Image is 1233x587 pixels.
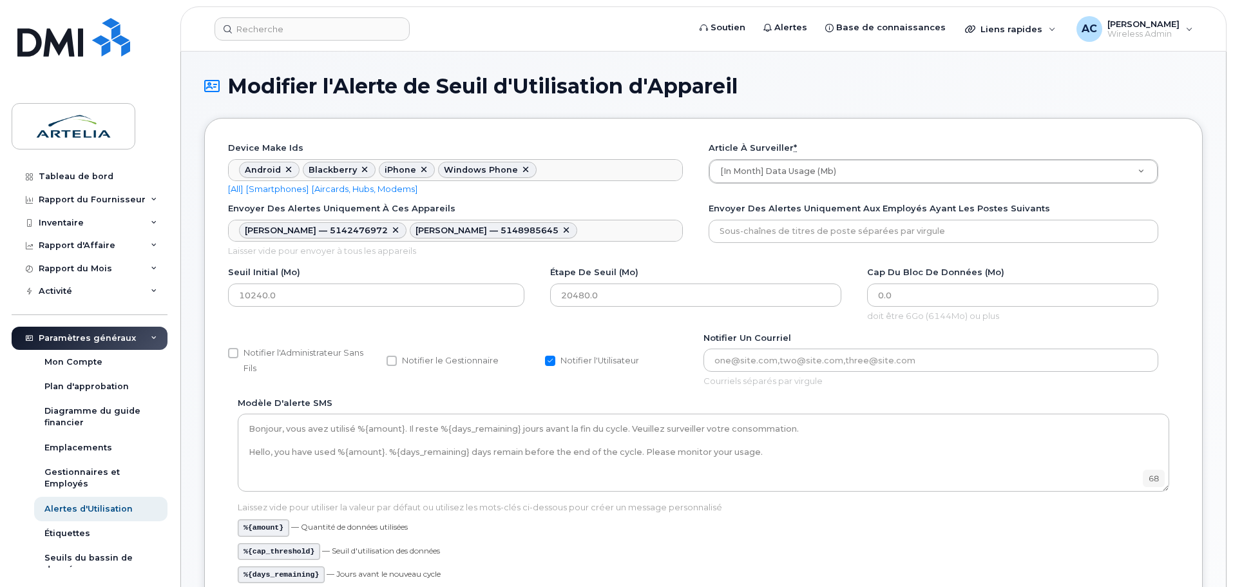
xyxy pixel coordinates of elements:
label: Envoyer des alertes uniquement à ces appareils [228,202,455,215]
span: Windows Phone [444,165,518,175]
div: [PERSON_NAME] — 5142476972 [245,226,388,236]
div: [PERSON_NAME] — 5148985645 [416,226,559,236]
input: Notifier l'Administrateur Sans Fils [228,348,238,358]
h1: Modifier l'Alerte de Seuil d'Utilisation d'Appareil [204,75,1203,97]
a: [Aircards, Hubs, Modems] [312,184,417,194]
span: doit être 6Go (6144Mo) ou plus [867,310,1158,322]
input: Sous-chaînes de titres de poste séparées par virgule [709,220,1158,243]
label: Étape de Seuil (Mo) [550,266,638,278]
div: 68 [1143,470,1165,487]
span: [In Month] Data Usage (Mb) [720,166,836,176]
abbr: required [794,142,797,153]
input: Notifier le Gestionnaire [387,356,397,366]
label: Notifier un courriel [703,332,791,344]
a: [Smartphones] [246,184,309,194]
label: Modèle d'alerte SMS [238,397,332,409]
small: — Quantité de données utilisées [291,522,408,532]
small: — Jours avant le nouveau cycle [327,569,441,579]
label: Device make ids [228,142,303,154]
span: Android [245,165,281,175]
label: Envoyer des alertes uniquement aux employés ayant les postes suivants [709,202,1050,215]
a: [All] [228,184,243,194]
label: Article à surveiller [709,142,797,154]
span: Laisser vide pour envoyer à tous les appareils [228,245,683,257]
span: Blackberry [309,165,357,175]
code: %{cap_threshold} [238,543,320,560]
a: [In Month] Data Usage (Mb) [709,160,1158,183]
code: %{amount} [238,519,289,536]
small: — Seuil d'utilisation des données [322,546,440,555]
label: Seuil Initial (Mo) [228,266,300,278]
label: Notifier l'Administrateur Sans Fils [228,345,366,376]
label: Cap du bloc de données (Mo) [867,266,1004,278]
input: Notifier l'Utilisateur [545,356,555,366]
span: iPhone [385,165,416,175]
label: Notifier l'Utilisateur [545,353,639,369]
input: one@site.com,two@site.com,three@site.com [703,349,1158,372]
p: Laissez vide pour utiliser la valeur par défaut ou utilisez les mots-clés ci-dessous pour créer u... [238,501,1169,514]
label: Notifier le Gestionnaire [387,353,499,369]
span: Courriels séparés par virgule [703,375,1158,387]
code: %{days_remaining} [238,566,325,583]
textarea: Bonjour, vous avez utilisé %{amount}. Il reste %{days_remaining} jours avant la fin du cycle. Veu... [238,414,1169,491]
